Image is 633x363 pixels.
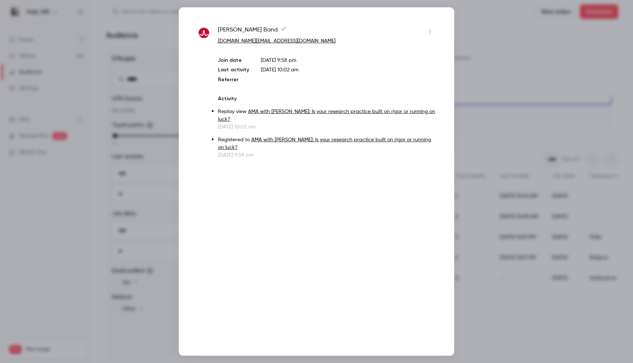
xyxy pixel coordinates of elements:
p: [DATE] 9:58 pm [261,57,436,64]
p: [DATE] 9:58 pm [218,151,436,159]
p: Registered to [218,136,436,151]
p: Referrer [218,76,249,83]
p: [DATE] 10:02 am [218,123,436,131]
a: AMA with [PERSON_NAME]: Is your research practice built on rigor or running on luck? [218,109,435,122]
p: Last activity [218,66,249,74]
a: AMA with [PERSON_NAME]: Is your research practice built on rigor or running on luck? [218,137,431,150]
span: [PERSON_NAME] Band [218,26,286,37]
p: Activity [218,95,436,102]
p: Replay view [218,108,436,123]
img: broadcom.com [197,26,211,40]
a: [DOMAIN_NAME][EMAIL_ADDRESS][DOMAIN_NAME] [218,38,336,44]
span: [DATE] 10:02 am [261,67,299,72]
p: Join date [218,57,249,64]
